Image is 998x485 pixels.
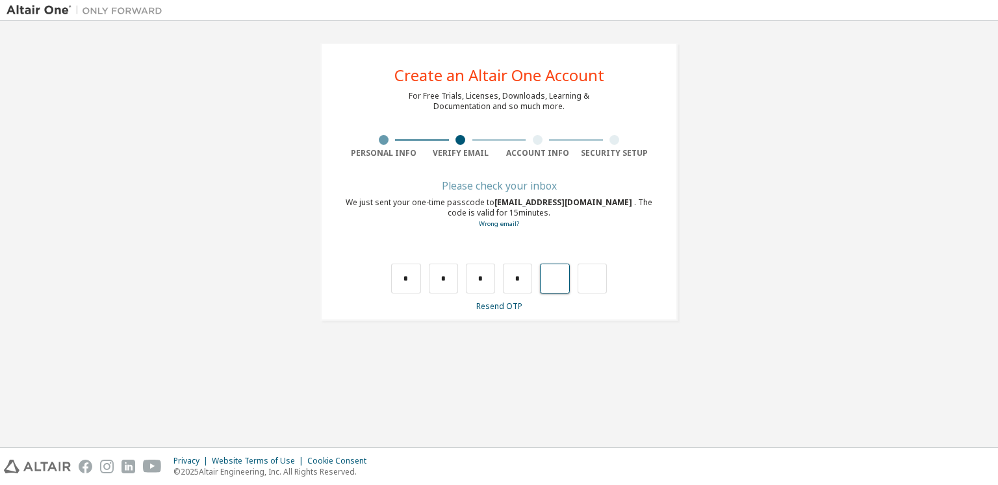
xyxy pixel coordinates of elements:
[576,148,654,158] div: Security Setup
[6,4,169,17] img: Altair One
[212,456,307,466] div: Website Terms of Use
[479,219,519,228] a: Go back to the registration form
[476,301,522,312] a: Resend OTP
[345,182,653,190] div: Please check your inbox
[100,460,114,473] img: instagram.svg
[307,456,374,466] div: Cookie Consent
[345,148,422,158] div: Personal Info
[499,148,576,158] div: Account Info
[409,91,589,112] div: For Free Trials, Licenses, Downloads, Learning & Documentation and so much more.
[394,68,604,83] div: Create an Altair One Account
[122,460,135,473] img: linkedin.svg
[422,148,500,158] div: Verify Email
[345,197,653,229] div: We just sent your one-time passcode to . The code is valid for 15 minutes.
[79,460,92,473] img: facebook.svg
[143,460,162,473] img: youtube.svg
[4,460,71,473] img: altair_logo.svg
[494,197,634,208] span: [EMAIL_ADDRESS][DOMAIN_NAME]
[173,456,212,466] div: Privacy
[173,466,374,477] p: © 2025 Altair Engineering, Inc. All Rights Reserved.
